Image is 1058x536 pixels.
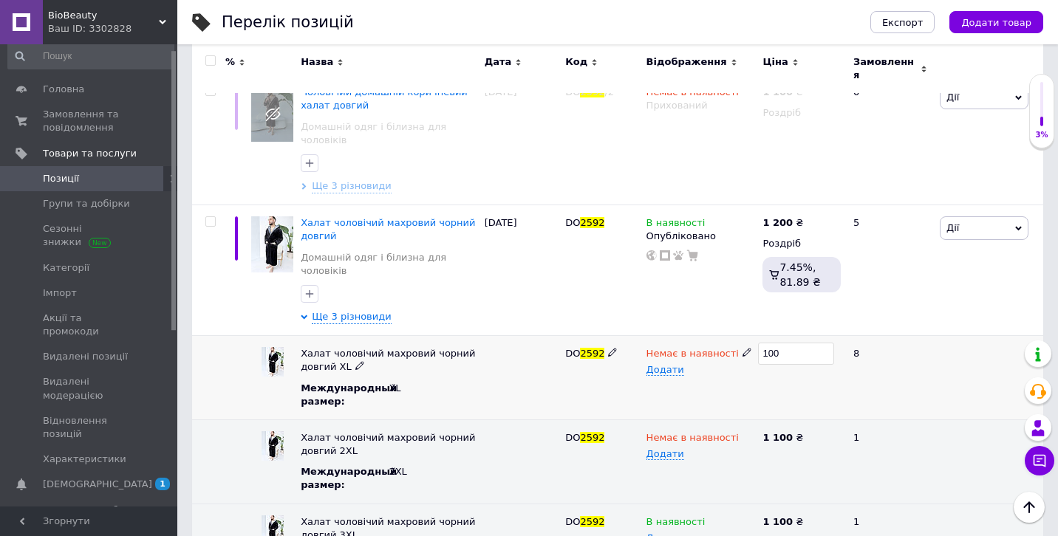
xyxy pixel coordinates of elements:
[844,205,936,336] div: 5
[646,86,739,102] span: Немає в наявності
[312,310,392,324] span: Ще 3 різновиди
[1025,446,1054,475] button: Чат з покупцем
[43,83,84,96] span: Головна
[946,92,959,103] span: Дії
[301,251,477,278] a: Домашній одяг і білизна для чоловіків
[762,217,793,228] b: 1 200
[301,465,404,492] div: Международный размер :
[844,419,936,504] div: 1
[301,120,477,147] a: Домашній одяг і білизна для чоловіків
[262,347,284,377] img: Халат мужской махровый черный длинный XL
[301,382,404,408] div: Международный размер :
[646,516,706,532] span: В наявності
[853,55,917,82] span: Замовлення
[565,217,580,228] span: DO
[961,17,1031,28] span: Додати товар
[43,147,137,160] span: Товари та послуги
[762,55,788,69] span: Ціна
[646,348,739,363] span: Немає в наявності
[225,55,235,69] span: %
[301,348,475,372] span: Халат чоловічий махровий чорний довгий XL
[43,504,137,530] span: Показники роботи компанії
[762,516,793,527] b: 1 100
[565,55,587,69] span: Код
[43,108,137,134] span: Замовлення та повідомлення
[485,55,512,69] span: Дата
[43,375,137,402] span: Видалені модерацією
[779,261,820,288] span: 7.45%, 81.89 ₴
[389,382,477,395] div: XL
[312,179,392,193] span: Ще 3 різновиди
[481,75,562,205] div: [DATE]
[762,431,841,444] div: ₴
[646,230,756,243] div: Опубліковано
[48,9,159,22] span: BioBeauty
[481,205,562,336] div: [DATE]
[762,106,841,120] div: Роздріб
[155,478,170,490] span: 1
[580,348,604,359] span: 2592
[949,11,1043,33] button: Додати товар
[222,15,354,30] div: Перелік позицій
[301,432,475,456] span: Халат чоловічий махровий чорний довгий 2XL
[646,432,739,447] span: Немає в наявності
[301,55,333,69] span: Назва
[946,222,959,233] span: Дії
[762,216,803,230] div: ₴
[565,432,580,443] span: DO
[251,86,293,142] img: Мужской домашний халат коричневый длинный
[1030,130,1054,140] div: 3%
[565,516,580,527] span: DO
[844,75,936,205] div: 0
[251,216,293,272] img: Халат мужской махровый черный длинный
[1014,492,1045,523] button: Наверх
[48,22,177,35] div: Ваш ID: 3302828
[580,217,604,228] span: 2592
[43,286,77,300] span: Імпорт
[43,261,89,275] span: Категорії
[43,222,137,249] span: Сезонні знижки
[646,364,684,376] span: Додати
[7,43,174,69] input: Пошук
[646,448,684,460] span: Додати
[262,431,284,461] img: Халат мужской махровый черный длинный 2XL
[301,217,475,241] a: Халат чоловічий махровий чорний довгий
[43,414,137,441] span: Відновлення позицій
[43,478,152,491] span: [DEMOGRAPHIC_DATA]
[844,336,936,420] div: 8
[646,217,706,233] span: В наявності
[43,453,126,466] span: Характеристики
[43,172,79,185] span: Позиції
[580,432,604,443] span: 2592
[762,237,841,250] div: Роздріб
[580,516,604,527] span: 2592
[762,515,841,529] div: ₴
[565,348,580,359] span: DO
[43,197,130,210] span: Групи та добірки
[870,11,935,33] button: Експорт
[43,350,128,363] span: Видалені позиції
[646,99,756,112] div: Прихований
[43,312,137,338] span: Акції та промокоди
[646,55,727,69] span: Відображення
[882,17,924,28] span: Експорт
[389,465,477,478] div: 2XL
[762,432,793,443] b: 1 100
